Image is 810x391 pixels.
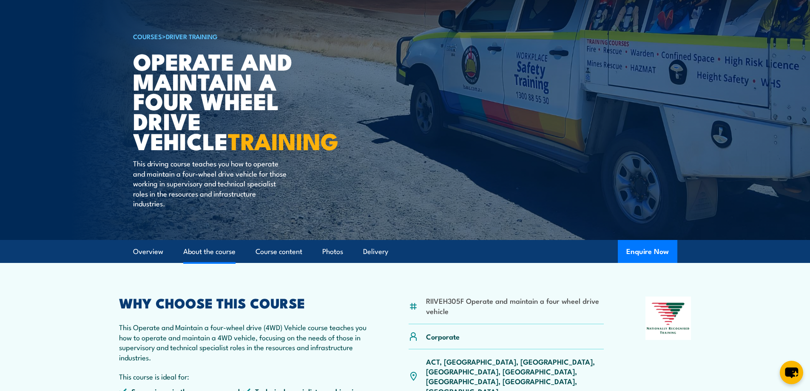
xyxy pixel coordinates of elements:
strong: TRAINING [228,123,338,158]
a: Driver Training [166,31,218,41]
p: This Operate and Maintain a four-wheel drive (4WD) Vehicle course teaches you how to operate and ... [119,322,367,362]
h6: > [133,31,343,41]
p: This course is ideal for: [119,371,367,381]
a: Photos [322,240,343,263]
p: This driving course teaches you how to operate and maintain a four-wheel drive vehicle for those ... [133,158,288,208]
a: Overview [133,240,163,263]
button: Enquire Now [618,240,677,263]
h2: WHY CHOOSE THIS COURSE [119,297,367,308]
a: COURSES [133,31,162,41]
li: RIIVEH305F Operate and maintain a four wheel drive vehicle [426,296,604,316]
a: Course content [256,240,302,263]
button: chat-button [780,361,803,384]
a: Delivery [363,240,388,263]
h1: Operate and Maintain a Four Wheel Drive Vehicle [133,51,343,151]
img: Nationally Recognised Training logo. [645,297,691,340]
a: About the course [183,240,236,263]
p: Corporate [426,331,460,341]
